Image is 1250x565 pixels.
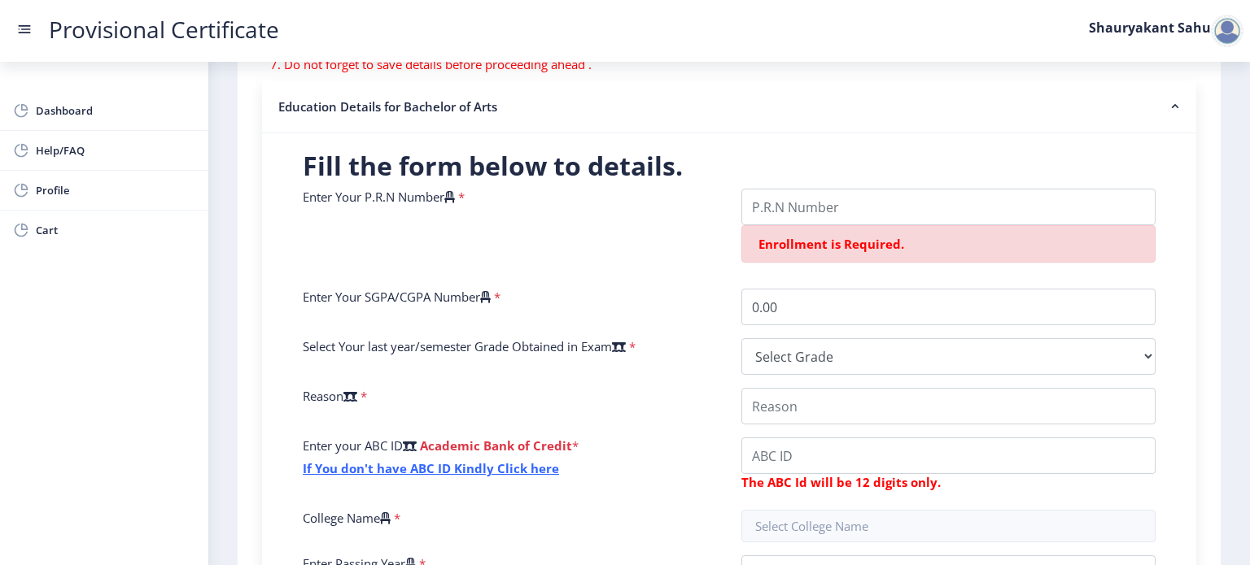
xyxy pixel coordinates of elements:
[741,510,1156,542] input: Select College Name
[303,289,491,305] label: Enter Your SGPA/CGPA Number
[262,80,1196,133] nb-accordion-item-header: Education Details for Bachelor of Arts
[303,388,357,404] label: Reason
[741,289,1156,325] input: Grade Point
[303,437,417,454] label: Enter your ABC ID
[741,474,941,490] b: The ABC Id will be 12 digits only.
[741,437,1156,474] input: ABC ID
[270,56,868,72] p: 7. Do not forget to save details before proceeding ahead .
[36,220,195,240] span: Cart
[303,189,455,205] label: Enter Your P.R.N Number
[303,338,626,354] label: Select Your last year/semester Grade Obtained in Exam
[741,189,1156,225] input: P.R.N Number
[36,101,195,120] span: Dashboard
[1089,21,1211,34] label: Shauryakant Sahu
[741,388,1156,424] input: Reason
[36,141,195,160] span: Help/FAQ
[303,150,1156,182] h2: Fill the form below to details.
[758,236,904,252] span: Enrollment is Required.
[36,180,195,200] span: Profile
[303,510,391,526] label: College Name
[420,437,572,454] b: Academic Bank of Credit
[303,460,559,476] a: If You don't have ABC ID Kindly Click here
[33,21,295,38] a: Provisional Certificate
